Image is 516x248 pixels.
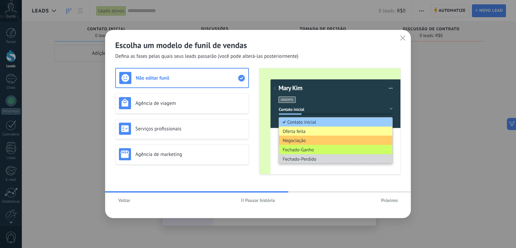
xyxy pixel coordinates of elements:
[135,151,245,158] h3: Agência de marketing
[118,198,130,203] span: Voltar
[115,40,401,50] h2: Escolha um modelo de funil de vendas
[135,100,245,107] h3: Agência de viagem
[115,195,133,205] button: Voltar
[135,126,245,132] h3: Serviços profissionais
[381,198,398,203] span: Próximo
[378,195,401,205] button: Próximo
[245,198,275,203] span: Pausar história
[238,195,278,205] button: Pausar história
[136,75,238,81] h3: Não editar funil
[115,53,298,60] span: Defina as fases pelas quais seus leads passarão (você pode alterá-las posteriormente)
